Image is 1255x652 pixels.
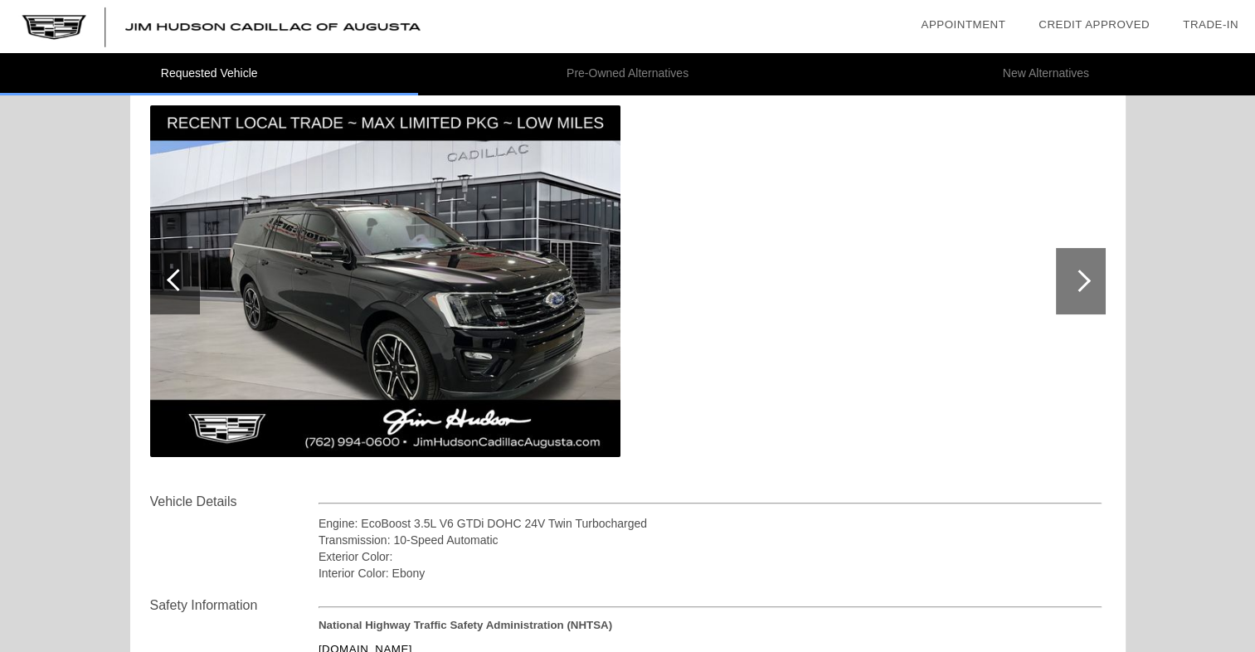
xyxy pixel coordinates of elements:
div: Transmission: 10-Speed Automatic [319,532,1102,548]
li: New Alternatives [837,53,1255,95]
div: Safety Information [150,596,319,616]
img: e0652e21dadff1cbb142798726aab6dc.jpg [150,105,620,457]
li: Pre-Owned Alternatives [418,53,836,95]
a: Trade-In [1183,18,1238,31]
strong: National Highway Traffic Safety Administration (NHTSA) [319,619,612,631]
div: Vehicle Details [150,492,319,512]
div: Engine: EcoBoost 3.5L V6 GTDi DOHC 24V Twin Turbocharged [319,515,1102,532]
a: Appointment [921,18,1005,31]
a: Credit Approved [1039,18,1150,31]
div: Interior Color: Ebony [319,565,1102,581]
div: Exterior Color: [319,548,1102,565]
